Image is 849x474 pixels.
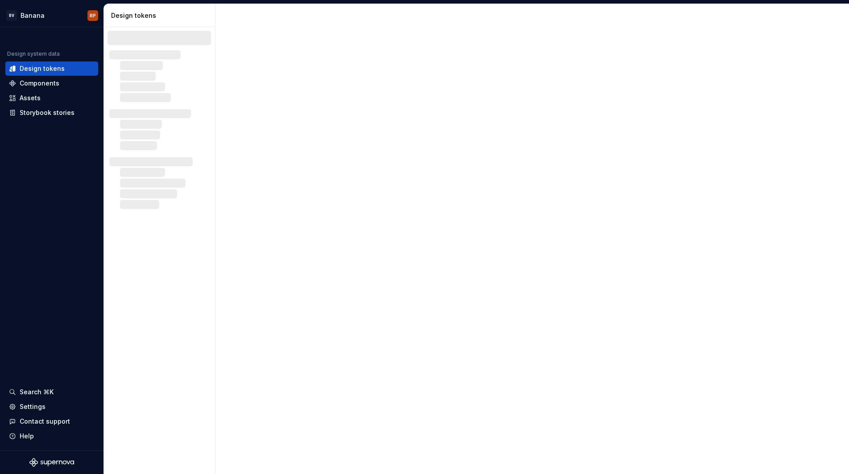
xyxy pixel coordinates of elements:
div: Search ⌘K [20,388,54,396]
button: BVBananaRP [2,6,102,25]
div: Contact support [20,417,70,426]
div: Banana [21,11,45,20]
div: Help [20,432,34,441]
button: Contact support [5,414,98,429]
div: Design tokens [20,64,65,73]
a: Settings [5,400,98,414]
div: RP [90,12,96,19]
div: Design system data [7,50,60,57]
div: Settings [20,402,46,411]
svg: Supernova Logo [29,458,74,467]
a: Storybook stories [5,106,98,120]
div: Assets [20,94,41,102]
div: Components [20,79,59,88]
a: Design tokens [5,61,98,76]
a: Components [5,76,98,90]
a: Assets [5,91,98,105]
div: BV [6,10,17,21]
div: Storybook stories [20,108,75,117]
div: Design tokens [111,11,211,20]
button: Search ⌘K [5,385,98,399]
button: Help [5,429,98,443]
